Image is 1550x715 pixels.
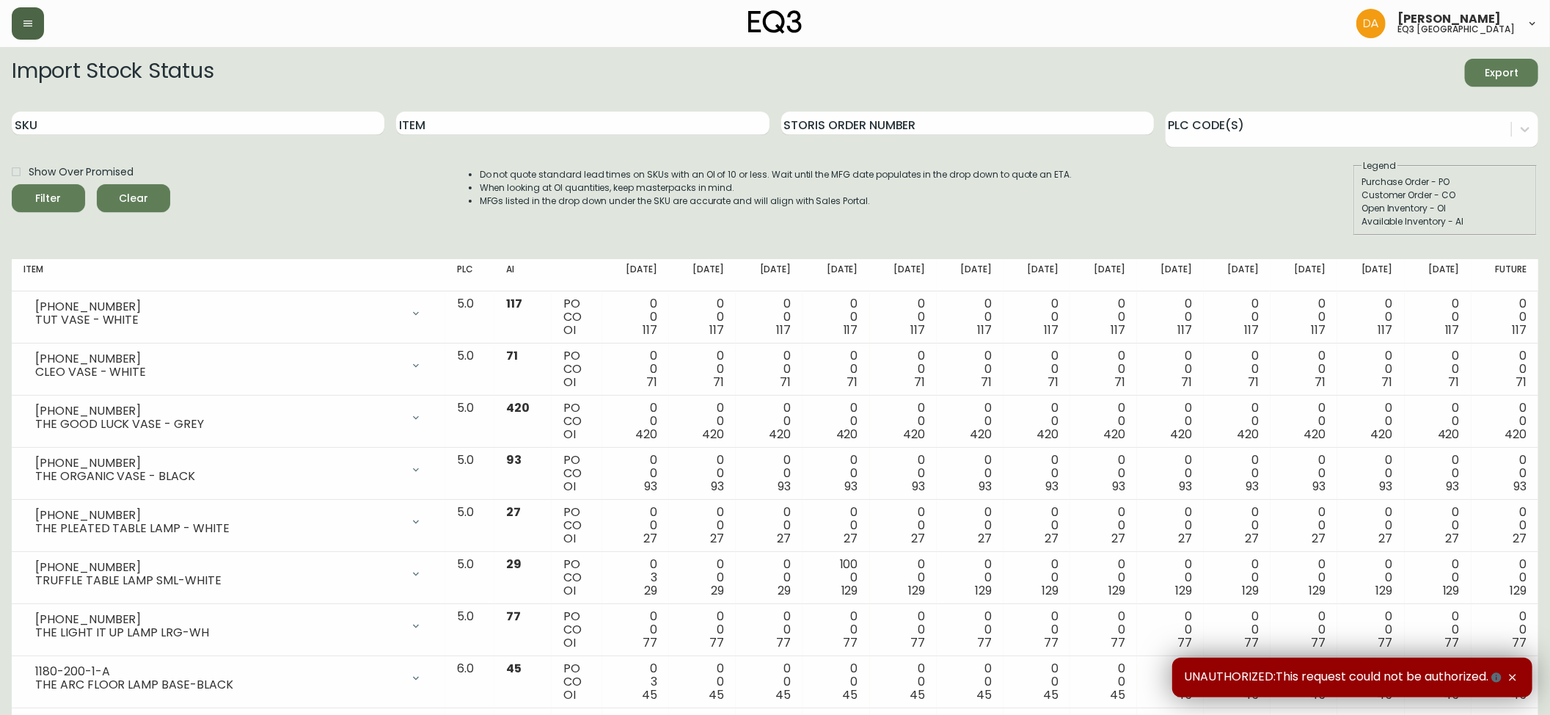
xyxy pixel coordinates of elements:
[563,349,591,389] div: PO CO
[1416,349,1460,389] div: 0 0
[506,399,530,416] span: 420
[1045,530,1059,547] span: 27
[23,558,434,590] div: [PHONE_NUMBER]TRUFFLE TABLE LAMP SML-WHITE
[1445,634,1460,651] span: 77
[1438,426,1460,443] span: 420
[681,297,724,337] div: 0 0
[23,402,434,434] div: [PHONE_NUMBER]THE GOOD LUCK VASE - GREY
[23,662,434,694] div: 1180-200-1-ATHE ARC FLOOR LAMP BASE-BLACK
[1282,454,1326,493] div: 0 0
[978,530,992,547] span: 27
[1405,259,1472,291] th: [DATE]
[847,374,858,391] span: 71
[1045,478,1059,495] span: 93
[1483,506,1527,545] div: 0 0
[1282,558,1326,598] div: 0 0
[1015,297,1059,337] div: 0 0
[814,402,858,441] div: 0 0
[97,184,170,212] button: Clear
[445,604,494,656] td: 5.0
[844,322,858,338] span: 117
[747,558,791,598] div: 0 0
[445,552,494,604] td: 5.0
[1349,454,1392,493] div: 0 0
[563,322,576,338] span: OI
[1044,322,1059,338] span: 117
[1170,426,1192,443] span: 420
[975,582,992,599] span: 129
[1446,530,1460,547] span: 27
[109,189,158,208] span: Clear
[1349,610,1392,650] div: 0 0
[1149,506,1192,545] div: 0 0
[35,561,401,574] div: [PHONE_NUMBER]
[736,259,803,291] th: [DATE]
[1416,558,1460,598] div: 0 0
[1465,59,1538,87] button: Export
[1175,582,1192,599] span: 129
[747,506,791,545] div: 0 0
[35,665,401,678] div: 1180-200-1-A
[1215,349,1259,389] div: 0 0
[1042,582,1059,599] span: 129
[644,582,657,599] span: 29
[1361,175,1529,189] div: Purchase Order - PO
[480,181,1072,195] li: When looking at OI quantities, keep masterpacks in mind.
[1376,582,1393,599] span: 129
[908,582,925,599] span: 129
[614,558,657,598] div: 0 3
[1512,322,1527,338] span: 117
[563,506,591,545] div: PO CO
[445,396,494,448] td: 5.0
[1015,610,1059,650] div: 0 0
[1513,530,1527,547] span: 27
[35,574,401,587] div: TRUFFLE TABLE LAMP SML-WHITE
[1149,662,1192,702] div: 0 0
[1178,530,1192,547] span: 27
[1215,506,1259,545] div: 0 0
[1244,634,1259,651] span: 77
[1177,634,1192,651] span: 77
[1282,402,1326,441] div: 0 0
[948,297,992,337] div: 0 0
[841,582,858,599] span: 129
[506,504,521,520] span: 27
[1082,610,1125,650] div: 0 0
[1215,610,1259,650] div: 0 0
[669,259,736,291] th: [DATE]
[1349,558,1392,598] div: 0 0
[1356,9,1386,38] img: dd1a7e8db21a0ac8adbf82b84ca05374
[1472,259,1538,291] th: Future
[1483,610,1527,650] div: 0 0
[1271,259,1337,291] th: [DATE]
[979,478,992,495] span: 93
[681,558,724,598] div: 0 0
[602,259,669,291] th: [DATE]
[781,374,792,391] span: 71
[748,10,803,34] img: logo
[1082,662,1125,702] div: 0 0
[1137,259,1204,291] th: [DATE]
[914,374,925,391] span: 71
[635,426,657,443] span: 420
[814,662,858,702] div: 0 0
[1149,610,1192,650] div: 0 0
[445,259,494,291] th: PLC
[702,426,724,443] span: 420
[1282,297,1326,337] div: 0 0
[948,610,992,650] div: 0 0
[563,530,576,547] span: OI
[445,500,494,552] td: 5.0
[948,454,992,493] div: 0 0
[836,426,858,443] span: 420
[882,662,925,702] div: 0 0
[35,626,401,639] div: THE LIGHT IT UP LAMP LRG-WH
[1309,582,1326,599] span: 129
[1397,25,1515,34] h5: eq3 [GEOGRAPHIC_DATA]
[563,402,591,441] div: PO CO
[1237,426,1259,443] span: 420
[1505,426,1527,443] span: 420
[977,634,992,651] span: 77
[1483,402,1527,441] div: 0 0
[1037,426,1059,443] span: 420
